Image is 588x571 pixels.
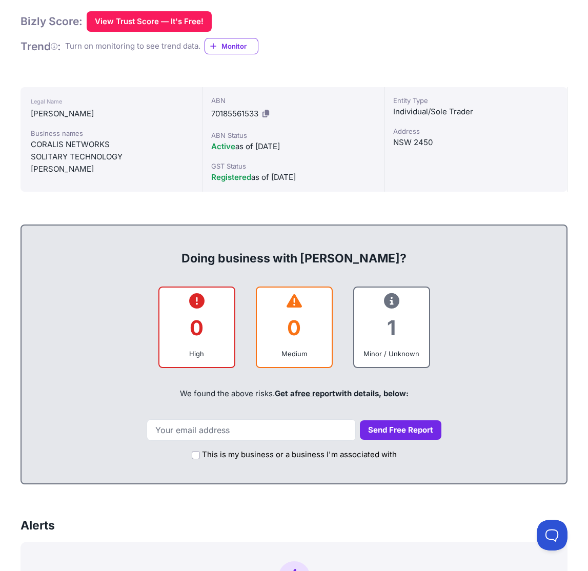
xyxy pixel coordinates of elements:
span: Get a with details, below: [275,389,409,398]
div: SOLITARY TECHNOLOGY [31,151,192,163]
div: We found the above risks. [32,376,556,411]
a: free report [295,389,335,398]
div: 0 [265,307,323,349]
div: Minor / Unknown [362,349,421,359]
div: GST Status [211,161,377,171]
span: Registered [211,172,251,182]
div: NSW 2450 [393,136,559,149]
div: Legal Name [31,95,192,108]
label: This is my business or a business I'm associated with [202,449,397,461]
div: Individual/Sole Trader [393,106,559,118]
span: Monitor [221,41,258,51]
div: Medium [265,349,323,359]
div: Turn on monitoring to see trend data. [65,40,200,52]
div: Doing business with [PERSON_NAME]? [32,234,556,267]
div: as of [DATE] [211,171,377,183]
div: Business names [31,128,192,138]
span: 70185561533 [211,109,258,118]
input: Your email address [147,419,356,441]
button: Send Free Report [360,420,441,440]
button: View Trust Score — It's Free! [87,11,212,32]
iframe: Toggle Customer Support [537,520,567,550]
a: Monitor [205,38,258,54]
div: 1 [362,307,421,349]
h1: Bizly Score: [21,14,83,28]
div: CORALIS NETWORKS [31,138,192,151]
div: Entity Type [393,95,559,106]
div: High [168,349,226,359]
div: as of [DATE] [211,140,377,153]
div: 0 [168,307,226,349]
span: Active [211,141,235,151]
div: [PERSON_NAME] [31,108,192,120]
div: [PERSON_NAME] [31,163,192,175]
h1: Trend : [21,39,61,53]
div: ABN [211,95,377,106]
div: ABN Status [211,130,377,140]
h3: Alerts [21,517,55,534]
div: Address [393,126,559,136]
